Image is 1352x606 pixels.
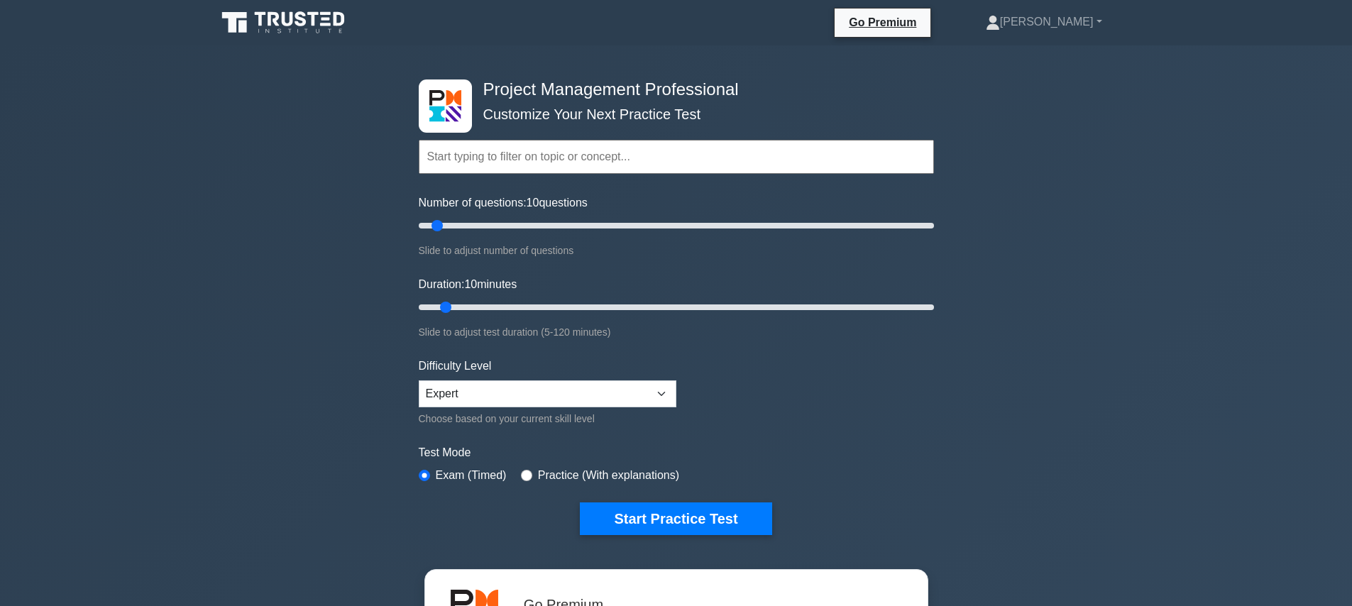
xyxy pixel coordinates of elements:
[419,276,517,293] label: Duration: minutes
[478,79,864,100] h4: Project Management Professional
[419,194,588,211] label: Number of questions: questions
[527,197,539,209] span: 10
[538,467,679,484] label: Practice (With explanations)
[840,13,925,31] a: Go Premium
[436,467,507,484] label: Exam (Timed)
[952,8,1136,36] a: [PERSON_NAME]
[464,278,477,290] span: 10
[419,140,934,174] input: Start typing to filter on topic or concept...
[419,444,934,461] label: Test Mode
[419,410,676,427] div: Choose based on your current skill level
[419,358,492,375] label: Difficulty Level
[580,502,771,535] button: Start Practice Test
[419,324,934,341] div: Slide to adjust test duration (5-120 minutes)
[419,242,934,259] div: Slide to adjust number of questions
